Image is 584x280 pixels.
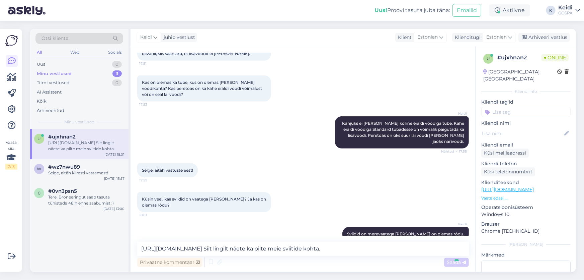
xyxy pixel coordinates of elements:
p: Operatsioonisüsteem [481,204,571,211]
p: Chrome [TECHNICAL_ID] [481,228,571,235]
div: [GEOGRAPHIC_DATA], [GEOGRAPHIC_DATA] [483,68,557,82]
div: Kõik [37,98,47,105]
div: Minu vestlused [37,70,72,77]
span: Nähtud ✓ 17:55 [441,149,467,154]
div: [PERSON_NAME] [481,241,571,247]
div: Socials [107,48,123,57]
div: [DATE] 18:01 [104,152,124,157]
b: Uus! [374,7,387,13]
span: Sviidid on merevaatega [PERSON_NAME] on olemas rõdu. [347,231,464,236]
div: AI Assistent [37,89,62,96]
div: K [546,6,556,15]
div: Vaata siia [5,139,17,170]
div: [URL][DOMAIN_NAME] Siit lingilt näete ka pilte meie sviitide kohta. [48,140,124,152]
div: GOSPA [558,10,573,16]
div: Selge, aitäh kiiresti vastamast! [48,170,124,176]
input: Lisa tag [481,107,571,117]
p: Brauser [481,221,571,228]
div: Web [69,48,81,57]
div: juhib vestlust [161,34,195,41]
div: All [35,48,43,57]
div: 3 [112,70,122,77]
button: Emailid [452,4,481,17]
p: Vaata edasi ... [481,195,571,201]
div: [DATE] 13:00 [103,206,124,211]
div: Küsi telefoninumbrit [481,167,535,176]
span: Online [541,54,569,61]
p: Kliendi telefon [481,160,571,167]
div: 0 [112,79,122,86]
div: Keidi [558,5,573,10]
div: 0 [112,61,122,68]
span: Estonian [417,34,438,41]
span: 17:53 [139,102,164,107]
span: 17:51 [139,61,164,66]
div: # ujxhnan2 [497,54,541,62]
div: Tiimi vestlused [37,79,70,86]
span: 0 [38,190,40,195]
div: Proovi tasuta juba täna: [374,6,450,14]
span: u [487,56,490,61]
span: Minu vestlused [64,119,94,125]
span: Kahjuks ei [PERSON_NAME] kolme eraldi voodiga tube. Kahe eraldi voodiga Standard tubadesse on või... [342,121,465,144]
span: Keidi [140,34,152,41]
span: #0vn3psn5 [48,188,77,194]
span: Selge, aitäh vastuste eest! [142,168,193,173]
p: Kliendi email [481,142,571,149]
div: Aktiivne [489,4,530,16]
span: Kas on olemas ka tube, kus on olemas [PERSON_NAME] voodikohta? Kas peretoas on ka kahe eraldi voo... [142,80,263,97]
span: 18:01 [139,213,164,218]
div: Klienditugi [452,34,481,41]
div: 2 / 3 [5,164,17,170]
div: Küsi meiliaadressi [481,149,529,158]
div: Arhiveeri vestlus [518,33,570,42]
span: #wz7nwu89 [48,164,80,170]
span: Estonian [486,34,507,41]
span: u [37,136,41,141]
span: 17:59 [139,178,164,183]
div: Arhiveeritud [37,107,64,114]
input: Lisa nimi [482,130,563,137]
a: KeidiGOSPA [558,5,580,16]
p: Kliendi tag'id [481,99,571,106]
span: Küsin veel, kas sviidid on vaatega [PERSON_NAME]? Ja kas on olemas rõdu? [142,197,267,208]
p: Märkmed [481,251,571,259]
a: [URL][DOMAIN_NAME] [481,186,534,192]
span: Keidi [442,111,467,116]
span: Otsi kliente [41,35,68,42]
img: Askly Logo [5,34,18,47]
p: Klienditeekond [481,179,571,186]
span: #ujxhnan2 [48,134,76,140]
p: Windows 10 [481,211,571,218]
span: Keidi [442,222,467,227]
div: Uus [37,61,45,68]
div: [DATE] 15:57 [104,176,124,181]
p: Kliendi nimi [481,120,571,127]
div: Tere! Broneeringut saab tasuta tühistada 48 h enne saabumist :) [48,194,124,206]
div: Klient [395,34,412,41]
div: Kliendi info [481,89,571,95]
span: w [37,166,41,171]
